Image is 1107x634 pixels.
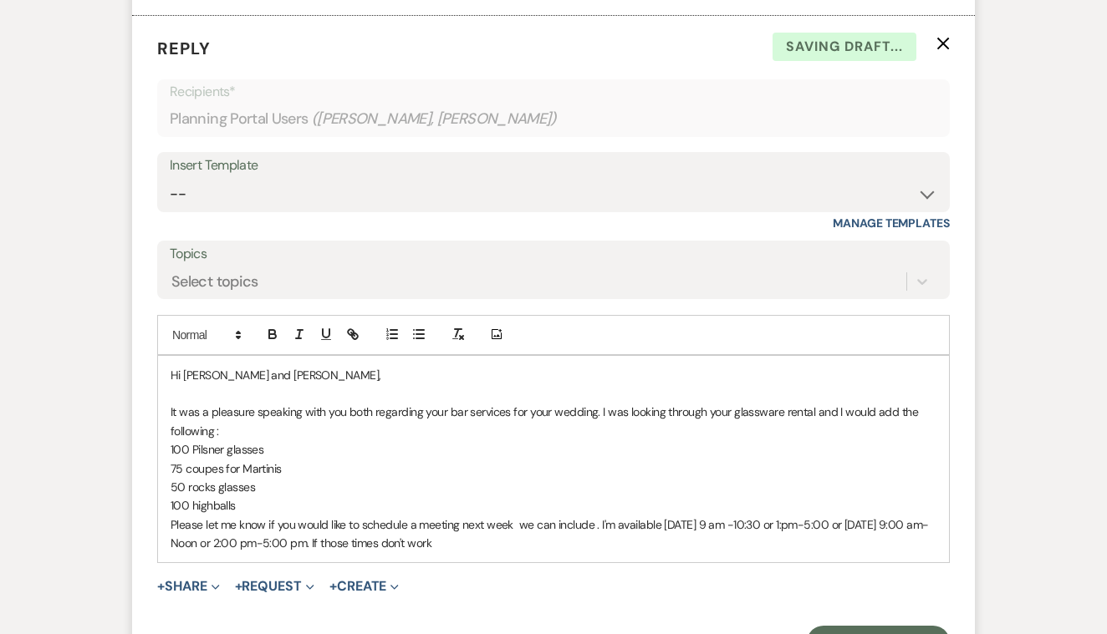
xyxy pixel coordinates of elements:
span: ( [PERSON_NAME], [PERSON_NAME] ) [312,108,558,130]
button: Share [157,580,220,593]
p: It was a pleasure speaking with you both regarding your bar services for your wedding. I was look... [171,403,936,440]
span: + [157,580,165,593]
button: Request [235,580,314,593]
p: Please let me know if you would like to schedule a meeting next week we can include . I'm availab... [171,515,936,553]
span: + [329,580,337,593]
a: Manage Templates [833,216,950,231]
p: 100 highballs [171,496,936,515]
span: + [235,580,242,593]
p: Hi [PERSON_NAME] and [PERSON_NAME], [171,366,936,384]
span: Saving draft... [773,33,916,61]
p: 50 rocks glasses [171,478,936,496]
div: Insert Template [170,154,937,178]
p: 100 Pilsner glasses [171,440,936,459]
div: Planning Portal Users [170,103,937,135]
label: Topics [170,242,937,266]
div: Select topics [171,271,258,293]
span: Reply [157,38,211,59]
p: Recipients* [170,81,937,103]
button: Create [329,580,399,593]
p: 75 coupes for Martinis [171,459,936,478]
